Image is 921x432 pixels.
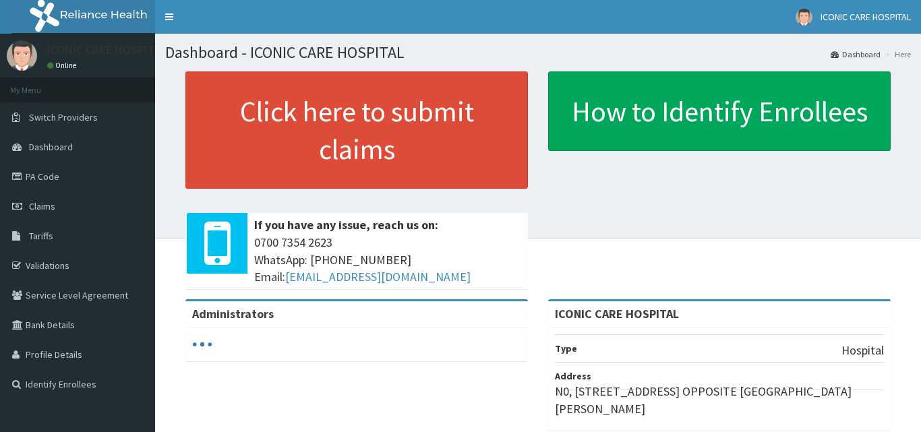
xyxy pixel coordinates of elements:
[29,141,73,153] span: Dashboard
[254,217,438,233] b: If you have any issue, reach us on:
[185,71,528,189] a: Click here to submit claims
[7,40,37,71] img: User Image
[555,306,679,321] strong: ICONIC CARE HOSPITAL
[29,230,53,242] span: Tariffs
[285,269,471,284] a: [EMAIL_ADDRESS][DOMAIN_NAME]
[47,44,167,56] p: ICONIC CARE HOSPITAL
[821,11,911,23] span: ICONIC CARE HOSPITAL
[192,306,274,321] b: Administrators
[555,370,591,382] b: Address
[29,111,98,123] span: Switch Providers
[882,49,911,60] li: Here
[796,9,812,26] img: User Image
[254,234,521,286] span: 0700 7354 2623 WhatsApp: [PHONE_NUMBER] Email:
[548,71,891,151] a: How to Identify Enrollees
[165,44,911,61] h1: Dashboard - ICONIC CARE HOSPITAL
[555,383,884,417] p: N0, [STREET_ADDRESS] OPPOSITE [GEOGRAPHIC_DATA][PERSON_NAME]
[841,342,884,359] p: Hospital
[831,49,881,60] a: Dashboard
[47,61,80,70] a: Online
[555,342,577,354] b: Type
[29,200,55,212] span: Claims
[192,334,212,354] svg: audio-loading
